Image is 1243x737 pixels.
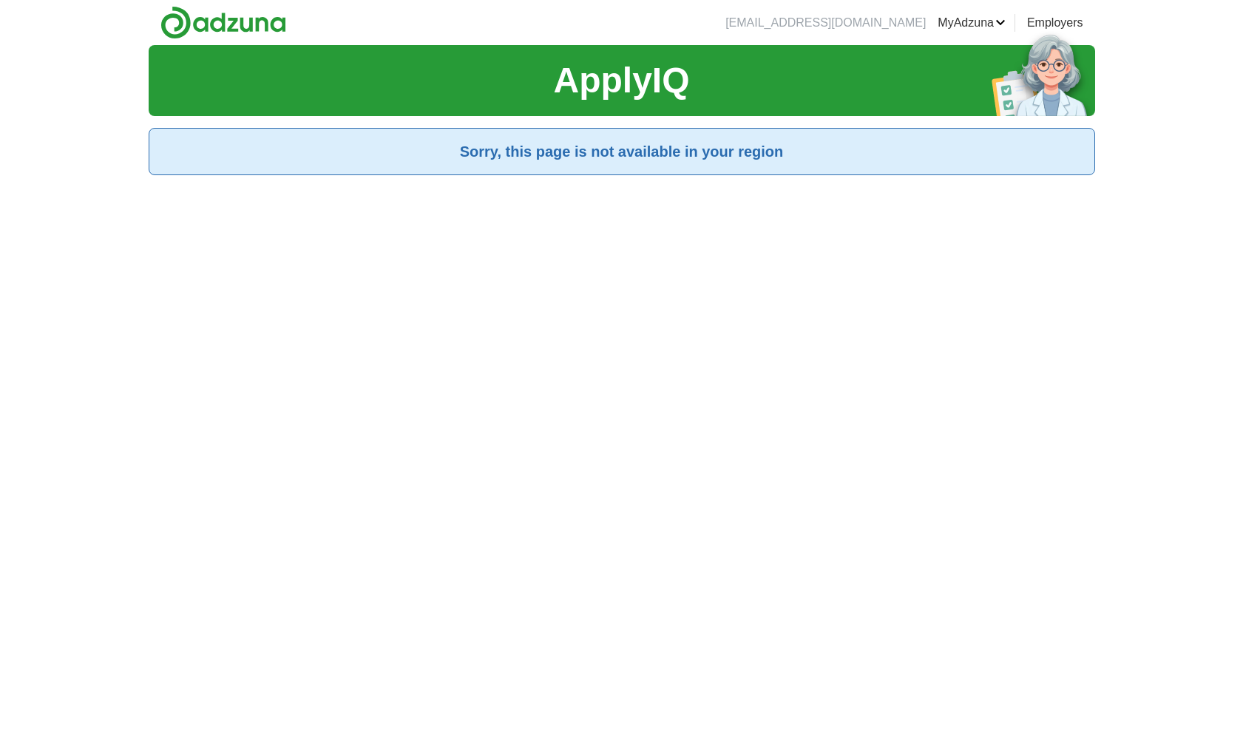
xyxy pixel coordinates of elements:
[1027,14,1083,32] a: Employers
[160,6,286,39] img: Adzuna logo
[161,140,1083,163] h2: Sorry, this page is not available in your region
[938,14,1006,32] a: MyAdzuna
[725,14,926,32] li: [EMAIL_ADDRESS][DOMAIN_NAME]
[553,54,689,107] h1: ApplyIQ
